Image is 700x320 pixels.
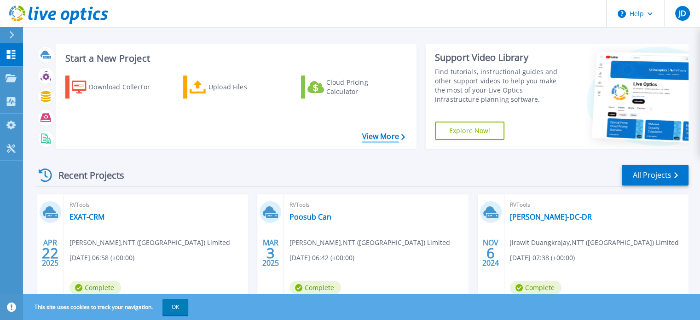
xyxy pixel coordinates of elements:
a: Explore Now! [435,122,505,140]
div: Download Collector [89,78,162,96]
span: Complete [510,281,561,295]
a: EXAT-CRM [69,212,104,221]
a: [PERSON_NAME]-DC-DR [510,212,592,221]
span: Jirawit Duangkrajay , NTT ([GEOGRAPHIC_DATA]) Limited [510,238,679,248]
span: [PERSON_NAME] , NTT ([GEOGRAPHIC_DATA]) Limited [69,238,230,248]
a: Download Collector [65,76,168,99]
div: Upload Files [208,78,282,96]
div: APR 2025 [41,236,59,270]
span: Complete [69,281,121,295]
span: 22 [42,249,58,257]
span: [DATE] 06:58 (+00:00) [69,253,134,263]
div: Recent Projects [35,164,137,186]
div: MAR 2025 [262,236,279,270]
a: All Projects [622,165,688,186]
span: JD [678,10,686,17]
div: Support Video Library [435,52,567,64]
span: 6 [486,249,495,257]
div: Cloud Pricing Calculator [326,78,400,96]
a: Cloud Pricing Calculator [301,76,404,99]
div: NOV 2024 [482,236,499,270]
span: This site uses cookies to track your navigation. [25,299,188,315]
div: Find tutorials, instructional guides and other support videos to help you make the most of your L... [435,67,567,104]
span: [PERSON_NAME] , NTT ([GEOGRAPHIC_DATA]) Limited [289,238,450,248]
span: [DATE] 07:38 (+00:00) [510,253,575,263]
button: OK [162,299,188,315]
span: Complete [289,281,341,295]
span: RVTools [289,200,463,210]
span: RVTools [510,200,683,210]
span: [DATE] 06:42 (+00:00) [289,253,354,263]
a: View More [362,132,405,141]
span: RVTools [69,200,243,210]
a: Poosub Can [289,212,331,221]
a: Upload Files [183,76,286,99]
h3: Start a New Project [65,53,405,64]
span: 3 [266,249,275,257]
